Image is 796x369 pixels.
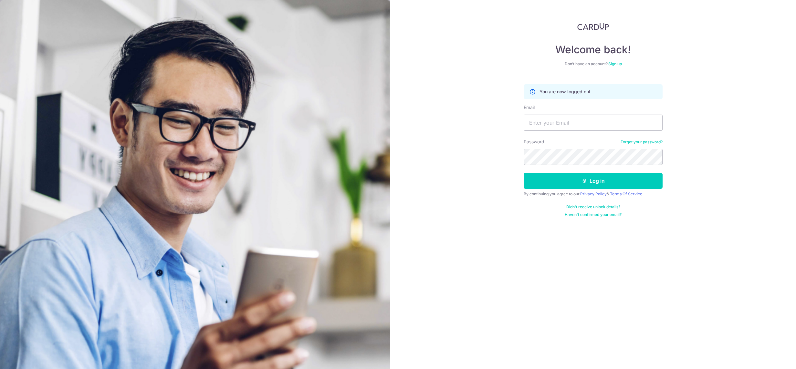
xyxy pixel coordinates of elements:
a: Terms Of Service [610,191,642,196]
label: Password [524,138,544,145]
input: Enter your Email [524,115,663,131]
button: Log in [524,173,663,189]
p: You are now logged out [539,88,591,95]
a: Didn't receive unlock details? [566,204,620,210]
h4: Welcome back! [524,43,663,56]
div: By continuing you agree to our & [524,191,663,197]
img: CardUp Logo [577,23,609,30]
a: Forgot your password? [621,139,663,145]
a: Privacy Policy [580,191,607,196]
a: Haven't confirmed your email? [565,212,622,217]
a: Sign up [608,61,622,66]
div: Don’t have an account? [524,61,663,67]
label: Email [524,104,535,111]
